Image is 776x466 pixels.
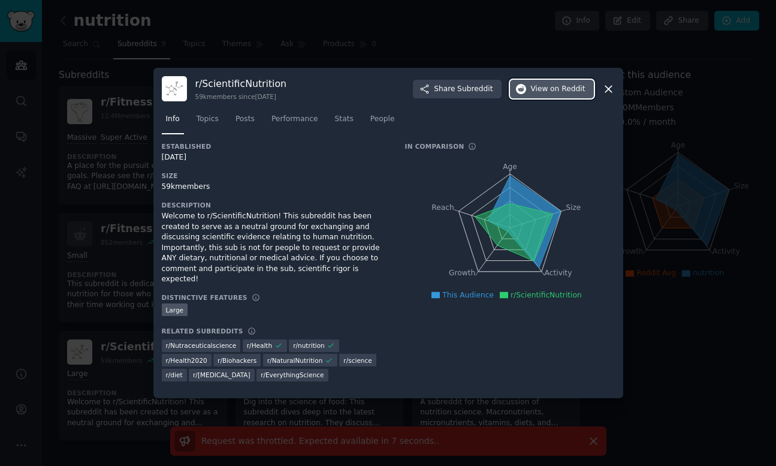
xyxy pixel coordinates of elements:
span: r/ Health [247,341,272,350]
div: [DATE] [162,152,388,163]
span: Performance [271,114,318,125]
tspan: Growth [449,269,475,278]
div: 59k members [162,182,388,193]
span: r/ EverythingScience [261,371,324,379]
span: Stats [335,114,354,125]
tspan: Activity [544,269,572,278]
div: Large [162,303,188,316]
h3: Related Subreddits [162,327,243,335]
div: 59k members since [DATE] [195,92,287,101]
span: r/ science [343,356,372,365]
span: r/ScientificNutrition [511,291,582,299]
tspan: Size [566,203,581,212]
span: Posts [235,114,255,125]
span: View [531,84,585,95]
button: ShareSubreddit [413,80,501,99]
a: Topics [192,110,223,134]
h3: Established [162,142,388,151]
tspan: Reach [431,203,454,212]
span: People [370,114,395,125]
span: Topics [197,114,219,125]
img: ScientificNutrition [162,76,187,101]
span: Share [434,84,493,95]
button: Viewon Reddit [510,80,594,99]
h3: Description [162,201,388,209]
a: Stats [331,110,358,134]
span: Subreddit [457,84,493,95]
h3: In Comparison [405,142,464,151]
span: This Audience [442,291,494,299]
span: on Reddit [550,84,585,95]
span: r/ Biohackers [218,356,256,365]
span: r/ NaturalNutrition [267,356,323,365]
span: r/ Nutraceuticalscience [166,341,237,350]
h3: r/ ScientificNutrition [195,77,287,90]
span: r/ Health2020 [166,356,207,365]
a: Performance [267,110,322,134]
h3: Size [162,172,388,180]
a: Info [162,110,184,134]
span: Info [166,114,180,125]
tspan: Age [503,163,517,171]
span: r/ [MEDICAL_DATA] [193,371,250,379]
h3: Distinctive Features [162,293,247,302]
span: r/ diet [166,371,183,379]
div: Welcome to r/ScientificNutrition! This subreddit has been created to serve as a neutral ground fo... [162,211,388,285]
a: Posts [231,110,259,134]
a: People [366,110,399,134]
span: r/ nutrition [293,341,325,350]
